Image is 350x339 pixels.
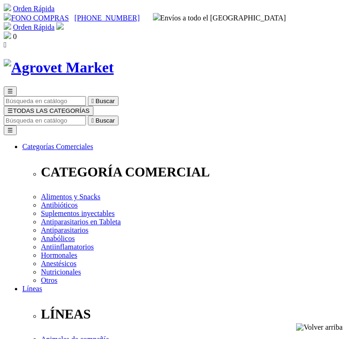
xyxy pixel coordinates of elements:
[41,201,78,209] a: Antibióticos
[41,243,94,251] a: Antiinflamatorios
[41,268,81,276] a: Nutricionales
[41,209,115,217] a: Suplementos inyectables
[41,251,77,259] a: Hormonales
[41,226,88,234] a: Antiparasitarios
[41,276,58,284] a: Otros
[41,260,76,267] a: Anestésicos
[41,306,346,322] p: LÍNEAS
[296,323,343,332] img: Volver arriba
[41,164,346,180] p: CATEGORÍA COMERCIAL
[41,218,121,226] a: Antiparasitarios en Tableta
[22,285,42,293] a: Líneas
[41,193,100,201] a: Alimentos y Snacks
[41,235,75,242] a: Anabólicos
[153,14,286,22] span: Envíos a todo el [GEOGRAPHIC_DATA]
